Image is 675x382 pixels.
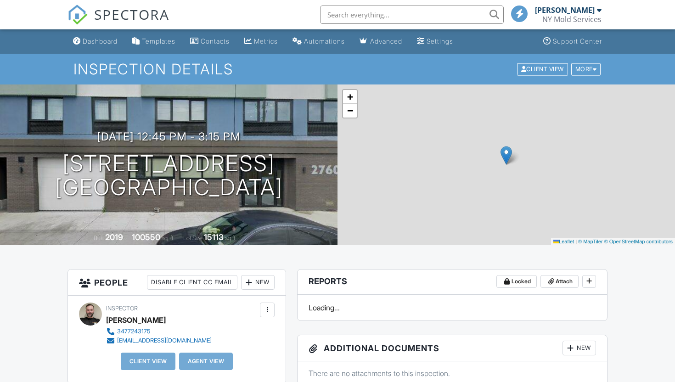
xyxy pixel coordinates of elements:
[553,239,574,244] a: Leaflet
[117,337,212,344] div: [EMAIL_ADDRESS][DOMAIN_NAME]
[83,37,118,45] div: Dashboard
[129,33,179,50] a: Templates
[517,63,568,75] div: Client View
[55,152,283,200] h1: [STREET_ADDRESS] [GEOGRAPHIC_DATA]
[106,305,138,312] span: Inspector
[67,5,88,25] img: The Best Home Inspection Software - Spectora
[162,235,174,242] span: sq. ft.
[186,33,233,50] a: Contacts
[370,37,402,45] div: Advanced
[117,328,150,335] div: 3477243175
[67,12,169,32] a: SPECTORA
[347,105,353,116] span: −
[132,232,160,242] div: 100550
[94,235,104,242] span: Built
[201,37,230,45] div: Contacts
[516,65,570,72] a: Client View
[343,104,357,118] a: Zoom out
[105,232,123,242] div: 2019
[289,33,349,50] a: Automations (Basic)
[106,327,212,336] a: 3477243175
[347,91,353,102] span: +
[94,5,169,24] span: SPECTORA
[542,15,602,24] div: NY Mold Services
[562,341,596,355] div: New
[343,90,357,104] a: Zoom in
[106,336,212,345] a: [EMAIL_ADDRESS][DOMAIN_NAME]
[183,235,202,242] span: Lot Size
[298,335,607,361] h3: Additional Documents
[68,270,286,296] h3: People
[204,232,224,242] div: 15113
[553,37,602,45] div: Support Center
[535,6,595,15] div: [PERSON_NAME]
[540,33,606,50] a: Support Center
[73,61,602,77] h1: Inspection Details
[309,368,596,378] p: There are no attachments to this inspection.
[241,275,275,290] div: New
[304,37,345,45] div: Automations
[69,33,121,50] a: Dashboard
[501,146,512,165] img: Marker
[575,239,577,244] span: |
[97,130,241,143] h3: [DATE] 12:45 pm - 3:15 pm
[413,33,457,50] a: Settings
[604,239,673,244] a: © OpenStreetMap contributors
[356,33,406,50] a: Advanced
[320,6,504,24] input: Search everything...
[147,275,237,290] div: Disable Client CC Email
[142,37,175,45] div: Templates
[254,37,278,45] div: Metrics
[578,239,603,244] a: © MapTiler
[225,235,236,242] span: sq.ft.
[571,63,601,75] div: More
[106,313,166,327] div: [PERSON_NAME]
[427,37,453,45] div: Settings
[241,33,281,50] a: Metrics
